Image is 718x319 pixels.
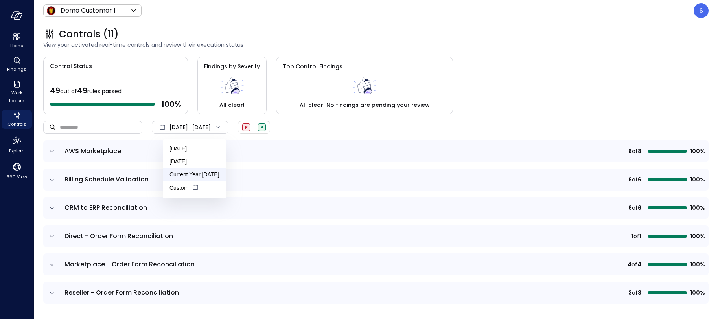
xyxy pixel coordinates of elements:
span: Controls (11) [59,28,119,40]
span: 49 [50,85,60,96]
div: Findings [2,55,32,74]
span: Findings by Severity [204,62,260,70]
span: of [632,147,638,156]
span: 6 [638,175,641,184]
div: 360 View [2,160,32,181]
span: P [260,124,263,131]
span: 6 [628,175,632,184]
span: out of [60,87,77,95]
span: CRM to ERP Reconciliation [64,203,147,212]
div: Controls [2,110,32,129]
button: expand row [48,204,56,212]
div: Failed [242,123,250,131]
button: expand row [48,148,56,156]
span: of [632,288,638,297]
span: 4 [637,260,641,269]
img: Icon [46,6,56,15]
span: [DATE] [169,123,188,132]
span: Marketplace - Order Form Reconciliation [64,260,195,269]
span: Billing Schedule Validation [64,175,149,184]
span: 3 [638,288,641,297]
span: of [631,260,637,269]
span: Controls [7,120,26,128]
span: 3 [628,288,632,297]
span: 1 [631,232,633,240]
span: All clear! No findings are pending your review [300,101,430,109]
span: 49 [77,85,87,96]
span: rules passed [87,87,122,95]
div: Work Papers [2,79,32,105]
li: Current Year [DATE] [163,168,226,181]
li: Custom [163,181,226,194]
p: Demo Customer 1 [61,6,116,15]
span: All clear! [219,101,245,109]
div: Steve Sovik [694,3,709,18]
span: Top Control Findings [283,62,342,70]
span: 6 [628,203,632,212]
span: of [633,232,639,240]
span: 8 [638,147,641,156]
span: Reseller - Order Form Reconciliation [64,288,179,297]
span: 6 [638,203,641,212]
span: 100% [690,232,704,240]
button: expand row [48,261,56,269]
span: 100% [690,260,704,269]
div: Home [2,31,32,50]
div: Explore [2,134,32,156]
span: Work Papers [5,89,29,104]
div: Passed [258,123,266,131]
span: 100% [690,288,704,297]
span: Home [10,42,23,49]
p: S [700,6,703,15]
span: Findings [7,65,26,73]
button: expand row [48,233,56,240]
span: F [245,124,248,131]
li: [DATE] [163,155,226,168]
span: AWS Marketplace [64,147,121,156]
span: 100 % [161,99,181,109]
li: [DATE] [163,142,226,155]
span: View your activated real-time controls and review their execution status [43,40,709,49]
span: 100% [690,147,704,156]
span: 360 View [7,173,27,181]
span: of [632,175,638,184]
span: Control Status [44,57,92,70]
span: 8 [628,147,632,156]
span: 100% [690,175,704,184]
span: Explore [9,147,24,155]
button: expand row [48,176,56,184]
span: 4 [628,260,631,269]
span: 100% [690,203,704,212]
span: 1 [639,232,641,240]
span: of [632,203,638,212]
span: Direct - Order Form Reconciliation [64,231,173,240]
button: expand row [48,289,56,297]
